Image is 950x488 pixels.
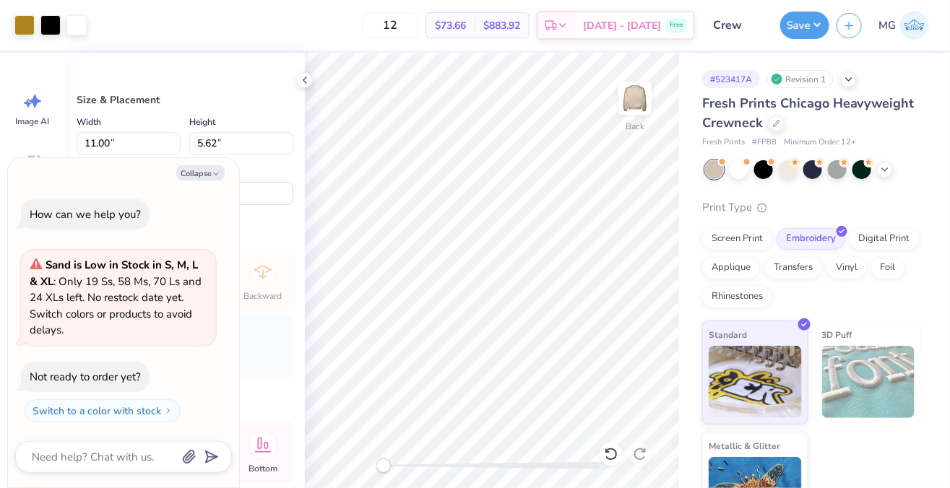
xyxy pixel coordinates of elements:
input: Untitled Design [702,11,773,40]
span: Bottom [249,463,277,474]
div: Accessibility label [376,458,391,473]
div: Transfers [764,257,822,279]
span: 3D Puff [822,327,852,342]
div: Applique [702,257,760,279]
span: Free [670,20,683,30]
span: [DATE] - [DATE] [583,18,661,33]
img: Michael Galon [900,11,929,40]
div: Screen Print [702,228,772,250]
span: Metallic & Glitter [709,438,780,453]
div: Vinyl [826,257,867,279]
div: Size & Placement [77,92,293,108]
span: : Only 19 Ss, 58 Ms, 70 Ls and 24 XLs left. No restock date yet. Switch colors or products to avo... [30,258,202,337]
button: Save [780,12,829,39]
input: – – [362,12,418,38]
span: $73.66 [435,18,466,33]
span: MG [879,17,897,34]
div: Foil [871,257,905,279]
span: Standard [709,327,747,342]
div: Back [626,120,644,133]
strong: Sand is Low in Stock in S, M, L & XL [30,258,198,289]
label: Width [77,113,101,131]
div: Not ready to order yet? [30,370,141,384]
div: Digital Print [850,228,920,250]
span: $883.92 [483,18,520,33]
span: Image AI [16,116,50,127]
div: Rhinestones [702,286,772,308]
img: Back [621,84,649,113]
img: 3D Puff [822,346,915,418]
img: Switch to a color with stock [164,406,173,415]
label: Height [189,113,215,131]
button: Switch to a color with stock [25,399,181,422]
div: # 523417A [702,70,760,88]
span: Minimum Order: 12 + [784,136,856,149]
span: Fresh Prints Chicago Heavyweight Crewneck [702,95,915,131]
div: Embroidery [777,228,845,250]
div: Revision 1 [767,70,834,88]
span: # FP88 [752,136,777,149]
img: Standard [709,346,802,418]
div: Print Type [702,199,921,216]
span: Fresh Prints [702,136,745,149]
div: How can we help you? [30,207,141,222]
button: Collapse [176,165,225,180]
a: MG [873,11,936,40]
